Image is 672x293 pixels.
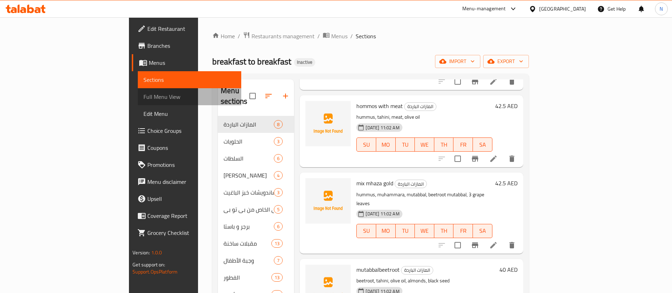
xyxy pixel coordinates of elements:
[218,133,294,150] div: الحلويات3
[218,201,294,218] div: سندويشات بالخبز العربي الخاص من بي تو بي5
[218,252,294,269] div: وجبة الأطفال7
[224,137,274,146] span: الحلويات
[450,74,465,89] span: Select to update
[305,178,351,224] img: mix mhaza gold
[274,223,282,230] span: 6
[396,224,415,238] button: TU
[489,77,498,86] a: Edit menu item
[404,102,436,111] div: المازات الباردة
[274,189,282,196] span: 3
[224,120,274,129] div: المازات الباردة
[441,57,475,66] span: import
[539,5,586,13] div: [GEOGRAPHIC_DATA]
[224,273,271,282] span: الفطور
[305,101,351,146] img: hommos with meat
[434,224,454,238] button: TH
[317,32,320,40] li: /
[323,32,348,41] a: Menus
[401,266,433,274] span: المازات الباردة
[418,140,431,150] span: WE
[274,137,283,146] div: items
[132,190,241,207] a: Upsell
[415,137,434,152] button: WE
[272,274,282,281] span: 13
[147,126,236,135] span: Choice Groups
[356,137,376,152] button: SU
[401,266,433,275] div: المازات الباردة
[138,71,241,88] a: Sections
[274,171,283,180] div: items
[147,41,236,50] span: Branches
[274,138,282,145] span: 3
[356,32,376,40] span: Sections
[149,58,236,67] span: Menus
[467,150,484,167] button: Branch-specific-item
[360,140,373,150] span: SU
[132,54,241,71] a: Menus
[132,173,241,190] a: Menu disclaimer
[396,137,415,152] button: TU
[224,205,274,214] div: سندويشات بالخبز العربي الخاص من بي تو بي
[467,237,484,254] button: Branch-specific-item
[151,248,162,257] span: 1.0.0
[243,32,315,41] a: Restaurants management
[274,120,283,129] div: items
[356,276,496,285] p: beetroot, tahini, olive oil, almonds, black seed
[147,195,236,203] span: Upsell
[147,143,236,152] span: Coupons
[360,226,373,236] span: SU
[274,188,283,197] div: items
[476,226,490,236] span: SA
[453,137,473,152] button: FR
[132,207,241,224] a: Coverage Report
[143,75,236,84] span: Sections
[363,124,402,131] span: [DATE] 11:02 AM
[660,5,663,13] span: N
[350,32,353,40] li: /
[132,37,241,54] a: Branches
[294,59,315,65] span: Inactive
[147,212,236,220] span: Coverage Report
[132,248,150,257] span: Version:
[274,222,283,231] div: items
[356,113,492,122] p: hummus, tahini, meat, olive oil
[434,137,454,152] button: TH
[274,206,282,213] span: 5
[503,150,520,167] button: delete
[399,140,412,150] span: TU
[456,140,470,150] span: FR
[473,137,492,152] button: SA
[252,32,315,40] span: Restaurants management
[495,178,518,188] h6: 42.5 AED
[132,260,165,269] span: Get support on:
[453,224,473,238] button: FR
[274,256,283,265] div: items
[271,239,283,248] div: items
[138,105,241,122] a: Edit Menu
[437,226,451,236] span: TH
[395,180,427,188] div: المازات الباردة
[218,116,294,133] div: المازات الباردة8
[274,205,283,214] div: items
[462,5,506,13] div: Menu-management
[379,140,393,150] span: MO
[356,190,492,208] p: hummus, muhammara, mutabbal, beetroot mutabbal, 3 grape leaves
[294,58,315,67] div: Inactive
[473,224,492,238] button: SA
[467,73,484,90] button: Branch-specific-item
[415,224,434,238] button: WE
[147,24,236,33] span: Edit Restaurant
[274,121,282,128] span: 8
[503,73,520,90] button: delete
[245,89,260,103] span: Select all sections
[363,210,402,217] span: [DATE] 11:02 AM
[418,226,431,236] span: WE
[132,20,241,37] a: Edit Restaurant
[435,55,480,68] button: import
[260,88,277,105] span: Sort sections
[331,32,348,40] span: Menus
[437,140,451,150] span: TH
[274,155,282,162] span: 6
[147,229,236,237] span: Grocery Checklist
